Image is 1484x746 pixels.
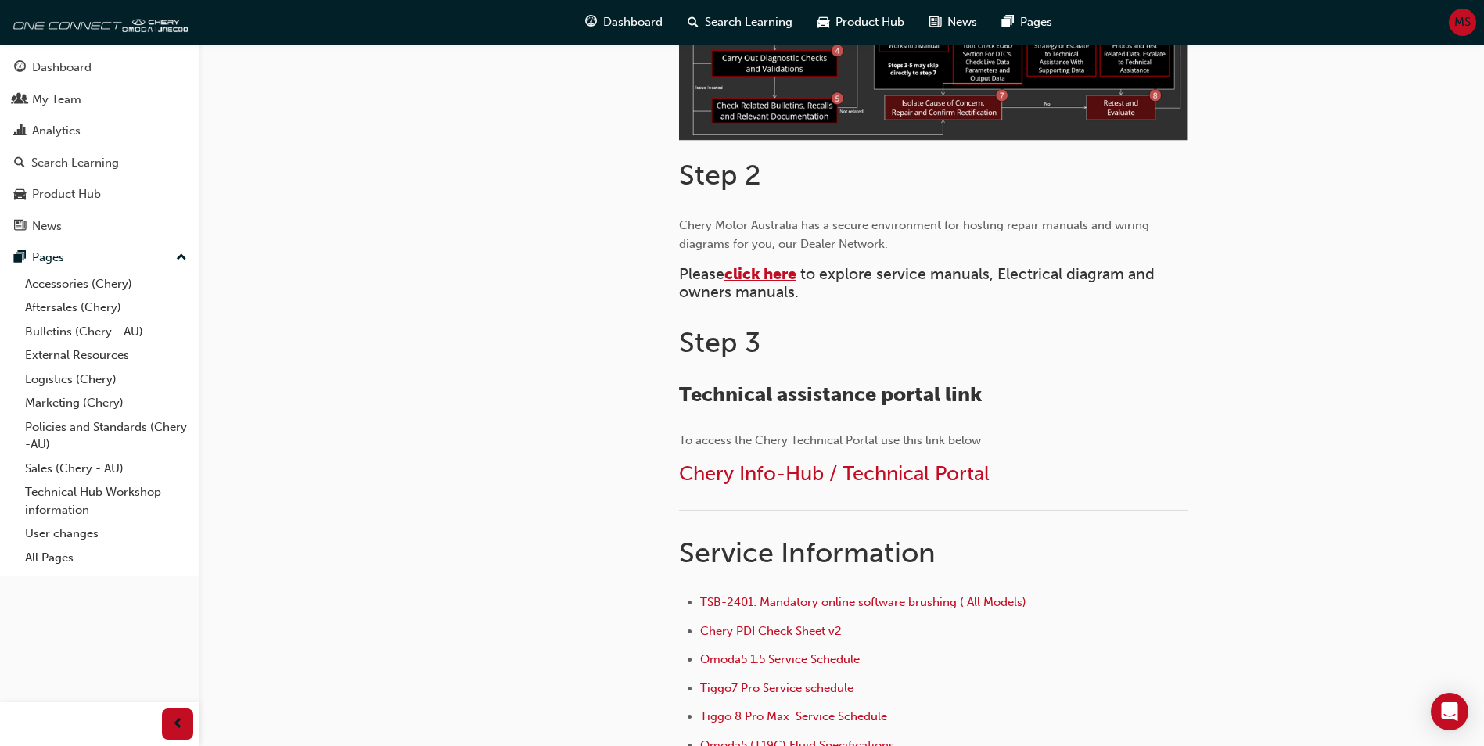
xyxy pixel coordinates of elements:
[679,265,1159,301] span: to explore service manuals, Electrical diagram and owners manuals.
[990,6,1065,38] a: pages-iconPages
[700,652,860,666] a: Omoda5 1.5 Service Schedule
[6,243,193,272] button: Pages
[679,536,936,569] span: Service Information
[19,480,193,522] a: Technical Hub Workshop information
[679,265,724,283] span: Please
[19,296,193,320] a: Aftersales (Chery)
[32,249,64,267] div: Pages
[1431,693,1468,730] div: Open Intercom Messenger
[14,220,26,234] span: news-icon
[14,61,26,75] span: guage-icon
[1002,13,1014,32] span: pages-icon
[929,13,941,32] span: news-icon
[14,93,26,107] span: people-icon
[700,709,887,723] a: Tiggo 8 Pro Max Service Schedule
[31,154,119,172] div: Search Learning
[6,149,193,178] a: Search Learning
[679,218,1152,251] span: Chery Motor Australia has a secure environment for hosting repair manuals and wiring diagrams for...
[679,433,981,447] span: To access the Chery Technical Portal use this link below
[917,6,990,38] a: news-iconNews
[700,681,853,695] a: Tiggo7 Pro Service schedule
[1020,13,1052,31] span: Pages
[8,6,188,38] img: oneconnect
[700,624,842,638] a: Chery PDI Check Sheet v2
[32,122,81,140] div: Analytics
[32,217,62,235] div: News
[603,13,663,31] span: Dashboard
[724,265,796,283] a: click here
[19,320,193,344] a: Bulletins (Chery - AU)
[32,59,92,77] div: Dashboard
[6,85,193,114] a: My Team
[19,272,193,296] a: Accessories (Chery)
[679,461,990,486] a: Chery Info-Hub / Technical Portal
[805,6,917,38] a: car-iconProduct Hub
[19,522,193,546] a: User changes
[14,156,25,170] span: search-icon
[1454,13,1471,31] span: MS
[585,13,597,32] span: guage-icon
[700,595,1026,609] a: TSB-2401: Mandatory online software brushing ( All Models)
[1449,9,1476,36] button: MS
[679,382,982,407] span: Technical assistance portal link
[688,13,699,32] span: search-icon
[817,13,829,32] span: car-icon
[32,91,81,109] div: My Team
[6,212,193,241] a: News
[32,185,101,203] div: Product Hub
[19,343,193,368] a: External Resources
[14,251,26,265] span: pages-icon
[947,13,977,31] span: News
[835,13,904,31] span: Product Hub
[6,180,193,209] a: Product Hub
[19,457,193,481] a: Sales (Chery - AU)
[675,6,805,38] a: search-iconSearch Learning
[705,13,792,31] span: Search Learning
[6,53,193,82] a: Dashboard
[19,415,193,457] a: Policies and Standards (Chery -AU)
[19,391,193,415] a: Marketing (Chery)
[679,158,761,192] span: Step 2
[14,124,26,138] span: chart-icon
[6,50,193,243] button: DashboardMy TeamAnalyticsSearch LearningProduct HubNews
[19,368,193,392] a: Logistics (Chery)
[172,715,184,734] span: prev-icon
[573,6,675,38] a: guage-iconDashboard
[679,325,760,359] span: Step 3
[14,188,26,202] span: car-icon
[19,546,193,570] a: All Pages
[6,117,193,145] a: Analytics
[176,248,187,268] span: up-icon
